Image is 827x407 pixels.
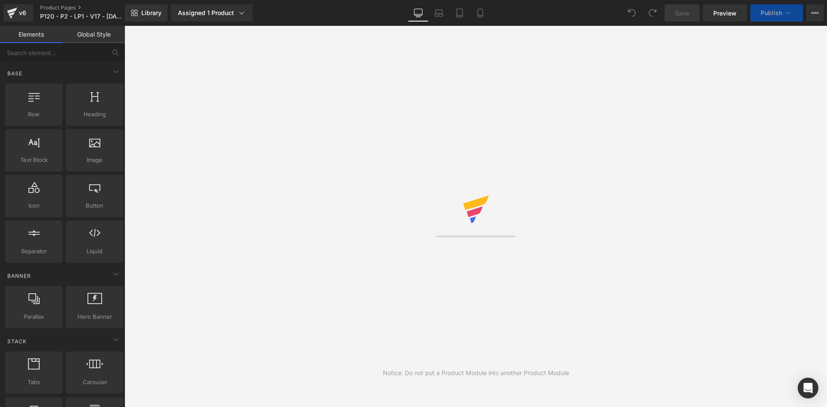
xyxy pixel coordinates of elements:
span: Stack [6,337,28,345]
span: Publish [761,9,782,16]
div: v6 [17,7,28,19]
span: Heading [68,110,121,119]
span: Text Block [8,155,60,165]
span: Tabs [8,378,60,387]
a: v6 [3,4,33,22]
button: Redo [644,4,661,22]
button: Publish [750,4,803,22]
button: Undo [623,4,640,22]
span: Separator [8,247,60,256]
span: Icon [8,201,60,210]
span: Hero Banner [68,312,121,321]
div: Open Intercom Messenger [798,378,818,398]
a: Product Pages [40,4,139,11]
span: Save [675,9,689,18]
span: Row [8,110,60,119]
a: Global Style [62,26,125,43]
a: Preview [703,4,747,22]
button: More [806,4,824,22]
a: New Library [125,4,168,22]
span: Library [141,9,162,17]
a: Desktop [408,4,429,22]
span: Banner [6,272,32,280]
a: Laptop [429,4,449,22]
div: Notice: Do not put a Product Module into another Product Module [383,368,569,378]
span: P120 - P2 - LP1 - V17 - [DATE] [40,13,122,20]
span: Button [68,201,121,210]
span: Base [6,69,23,78]
span: Parallax [8,312,60,321]
span: Image [68,155,121,165]
div: Assigned 1 Product [178,9,246,17]
span: Liquid [68,247,121,256]
a: Mobile [470,4,491,22]
span: Carousel [68,378,121,387]
a: Tablet [449,4,470,22]
span: Preview [713,9,737,18]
